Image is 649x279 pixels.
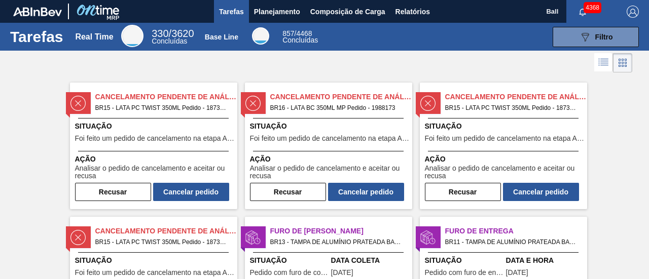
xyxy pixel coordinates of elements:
span: 857 [282,29,294,37]
span: Analisar o pedido de cancelamento e aceitar ou recusa [75,165,235,180]
span: Cancelamento Pendente de Análise [95,226,237,236]
img: status [420,230,436,245]
div: Real Time [121,25,143,47]
span: Foi feito um pedido de cancelamento na etapa Aguardando Faturamento [250,135,410,142]
div: Real Time [152,29,194,45]
span: BR11 - TAMPA DE ALUMÍNIO PRATEADA BALL CDL Pedido - 1955216 [445,236,579,248]
img: status [245,96,261,111]
span: BR15 - LATA PC TWIST 350ML Pedido - 1873066 [445,102,579,113]
img: status [420,96,436,111]
button: Recusar [250,183,326,201]
span: Ação [250,154,410,165]
span: BR15 - LATA PC TWIST 350ML Pedido - 1873065 [95,102,229,113]
span: Relatórios [395,6,430,18]
div: Completar tarefa: 29917175 [75,181,229,201]
span: Pedido com furo de entrega [425,269,503,276]
img: Logout [627,6,639,18]
span: Furo de Entrega [445,226,587,236]
span: Cancelamento Pendente de Análise [270,92,412,102]
div: Completar tarefa: 29917222 [425,181,579,201]
button: Cancelar pedido [328,183,404,201]
span: 21/08/2025 [331,269,353,276]
span: Data Coleta [331,255,410,266]
span: 25/08/2025, [506,269,528,276]
span: Situação [250,255,329,266]
span: Foi feito um pedido de cancelamento na etapa Aguardando Faturamento [75,135,235,142]
h1: Tarefas [10,31,63,43]
div: Base Line [282,30,318,44]
span: 4368 [584,2,601,13]
button: Notificações [566,5,599,19]
div: Base Line [205,33,238,41]
button: Recusar [425,183,501,201]
div: Visão em Cards [613,53,632,72]
span: Planejamento [254,6,300,18]
span: Analisar o pedido de cancelamento e aceitar ou recusa [250,165,410,180]
img: TNhmsLtSVTkK8tSr43FrP2fwEKptu5GPRR3wAAAABJRU5ErkJggg== [13,7,62,16]
span: Foi feito um pedido de cancelamento na etapa Aguardando Faturamento [425,135,585,142]
div: Completar tarefa: 29917176 [250,181,404,201]
div: Visão em Lista [594,53,613,72]
img: status [70,96,86,111]
span: Concluídas [282,36,318,44]
span: BR15 - LATA PC TWIST 350ML Pedido - 1873064 [95,236,229,248]
span: Ação [75,154,235,165]
span: Situação [75,255,235,266]
button: Filtro [553,27,639,47]
span: / 3620 [152,28,194,39]
span: Cancelamento Pendente de Análise [445,92,587,102]
img: status [245,230,261,245]
span: Composição de Carga [310,6,385,18]
span: Situação [250,121,410,132]
span: Foi feito um pedido de cancelamento na etapa Aguardando Faturamento [75,269,235,276]
span: Analisar o pedido de cancelamento e aceitar ou recusa [425,165,585,180]
span: 330 [152,28,168,39]
span: Ação [425,154,585,165]
button: Cancelar pedido [503,183,579,201]
span: Cancelamento Pendente de Análise [95,92,237,102]
div: Real Time [75,32,113,42]
span: BR16 - LATA BC 350ML MP Pedido - 1988173 [270,102,404,113]
img: status [70,230,86,245]
span: BR13 - TAMPA DE ALUMÍNIO PRATEADA BALL CDL Pedido - 2011028 [270,236,404,248]
span: Concluídas [152,37,187,45]
span: Pedido com furo de coleta [250,269,329,276]
button: Recusar [75,183,151,201]
span: Situação [75,121,235,132]
span: Situação [425,255,503,266]
span: Furo de Coleta [270,226,412,236]
span: / 4468 [282,29,312,37]
span: Tarefas [219,6,244,18]
span: Situação [425,121,585,132]
span: Data e Hora [506,255,585,266]
button: Cancelar pedido [153,183,229,201]
div: Base Line [252,27,269,45]
span: Filtro [595,33,613,41]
